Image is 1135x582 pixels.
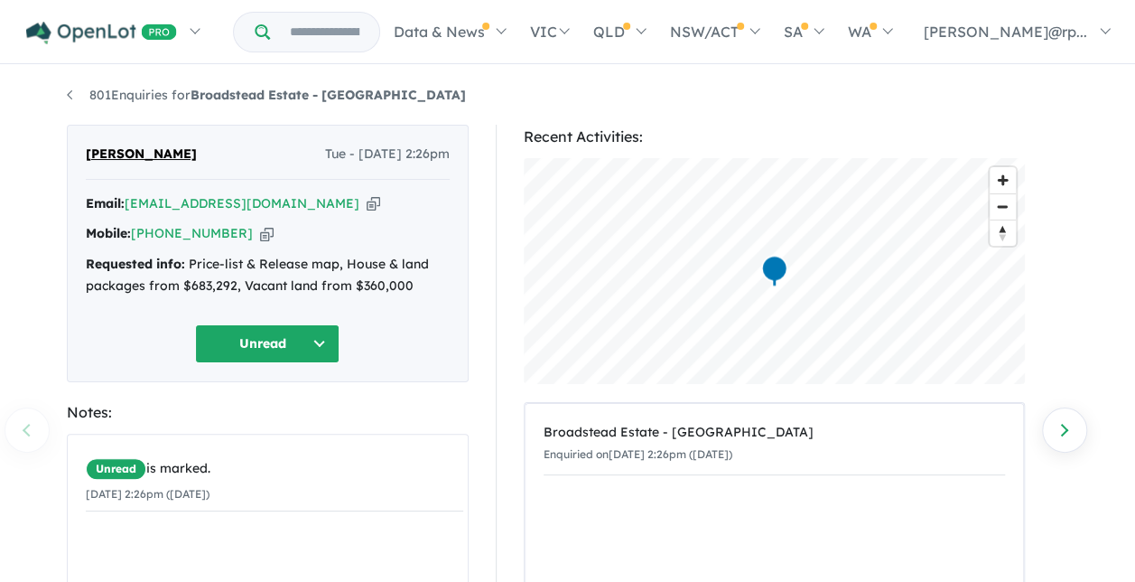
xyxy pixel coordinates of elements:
a: [EMAIL_ADDRESS][DOMAIN_NAME] [125,195,359,211]
strong: Mobile: [86,225,131,241]
span: Zoom out [990,194,1016,220]
strong: Requested info: [86,256,185,272]
button: Copy [367,194,380,213]
img: Openlot PRO Logo White [26,22,177,44]
span: Unread [86,458,146,480]
span: Reset bearing to north [990,221,1016,246]
span: [PERSON_NAME]@rp... [924,23,1087,41]
button: Unread [195,324,340,363]
div: is marked. [86,458,463,480]
span: [PERSON_NAME] [86,144,197,165]
button: Copy [260,224,274,243]
small: [DATE] 2:26pm ([DATE]) [86,487,209,501]
strong: Broadstead Estate - [GEOGRAPHIC_DATA] [191,87,466,103]
canvas: Map [524,158,1025,384]
div: Price-list & Release map, House & land packages from $683,292, Vacant land from $360,000 [86,254,450,297]
small: Enquiried on [DATE] 2:26pm ([DATE]) [544,447,732,461]
div: Broadstead Estate - [GEOGRAPHIC_DATA] [544,422,1005,444]
a: Broadstead Estate - [GEOGRAPHIC_DATA]Enquiried on[DATE] 2:26pm ([DATE]) [544,413,1005,475]
div: Map marker [760,255,787,288]
div: Notes: [67,400,469,425]
span: Tue - [DATE] 2:26pm [325,144,450,165]
input: Try estate name, suburb, builder or developer [274,13,376,52]
a: [PHONE_NUMBER] [131,225,253,241]
a: 801Enquiries forBroadstead Estate - [GEOGRAPHIC_DATA] [67,87,466,103]
strong: Email: [86,195,125,211]
div: Recent Activities: [524,125,1025,149]
button: Zoom out [990,193,1016,220]
nav: breadcrumb [67,85,1069,107]
button: Zoom in [990,167,1016,193]
button: Reset bearing to north [990,220,1016,246]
